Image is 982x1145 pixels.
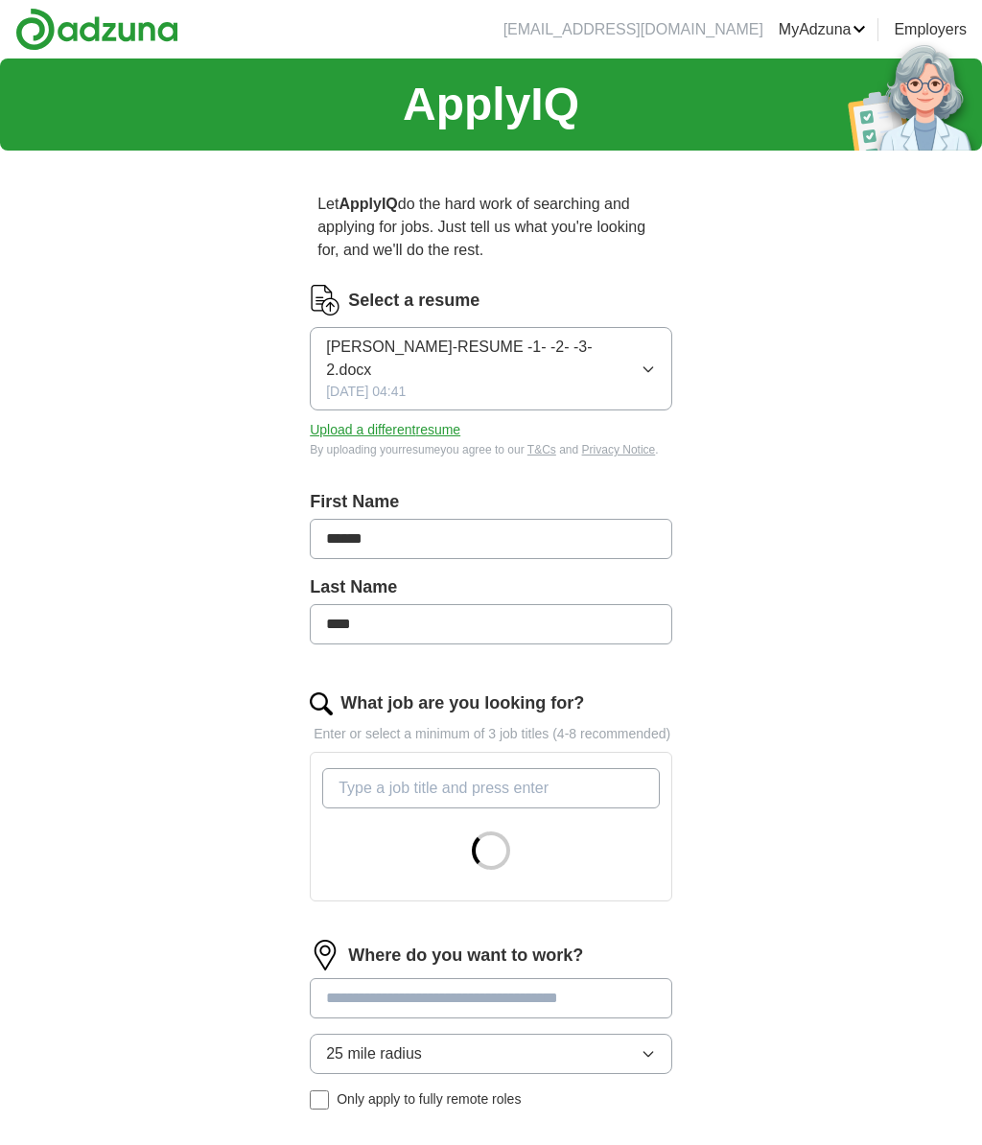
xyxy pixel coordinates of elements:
[326,336,641,382] span: [PERSON_NAME]-RESUME -1- -2- -3- 2.docx
[348,943,583,969] label: Where do you want to work?
[326,1042,422,1065] span: 25 mile radius
[894,18,967,41] a: Employers
[527,443,556,456] a: T&Cs
[582,443,656,456] a: Privacy Notice
[15,8,178,51] img: Adzuna logo
[310,185,672,269] p: Let do the hard work of searching and applying for jobs. Just tell us what you're looking for, an...
[503,18,763,41] li: [EMAIL_ADDRESS][DOMAIN_NAME]
[337,1089,521,1110] span: Only apply to fully remote roles
[310,692,333,715] img: search.png
[310,489,672,515] label: First Name
[310,441,672,458] div: By uploading your resume you agree to our and .
[322,768,660,808] input: Type a job title and press enter
[310,940,340,970] img: location.png
[310,327,672,410] button: [PERSON_NAME]-RESUME -1- -2- -3- 2.docx[DATE] 04:41
[340,690,584,716] label: What job are you looking for?
[348,288,479,314] label: Select a resume
[310,420,460,440] button: Upload a differentresume
[779,18,867,41] a: MyAdzuna
[310,1034,672,1074] button: 25 mile radius
[310,724,672,744] p: Enter or select a minimum of 3 job titles (4-8 recommended)
[326,382,406,402] span: [DATE] 04:41
[339,196,397,212] strong: ApplyIQ
[310,574,672,600] label: Last Name
[310,1090,329,1110] input: Only apply to fully remote roles
[310,285,340,315] img: CV Icon
[403,70,579,139] h1: ApplyIQ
